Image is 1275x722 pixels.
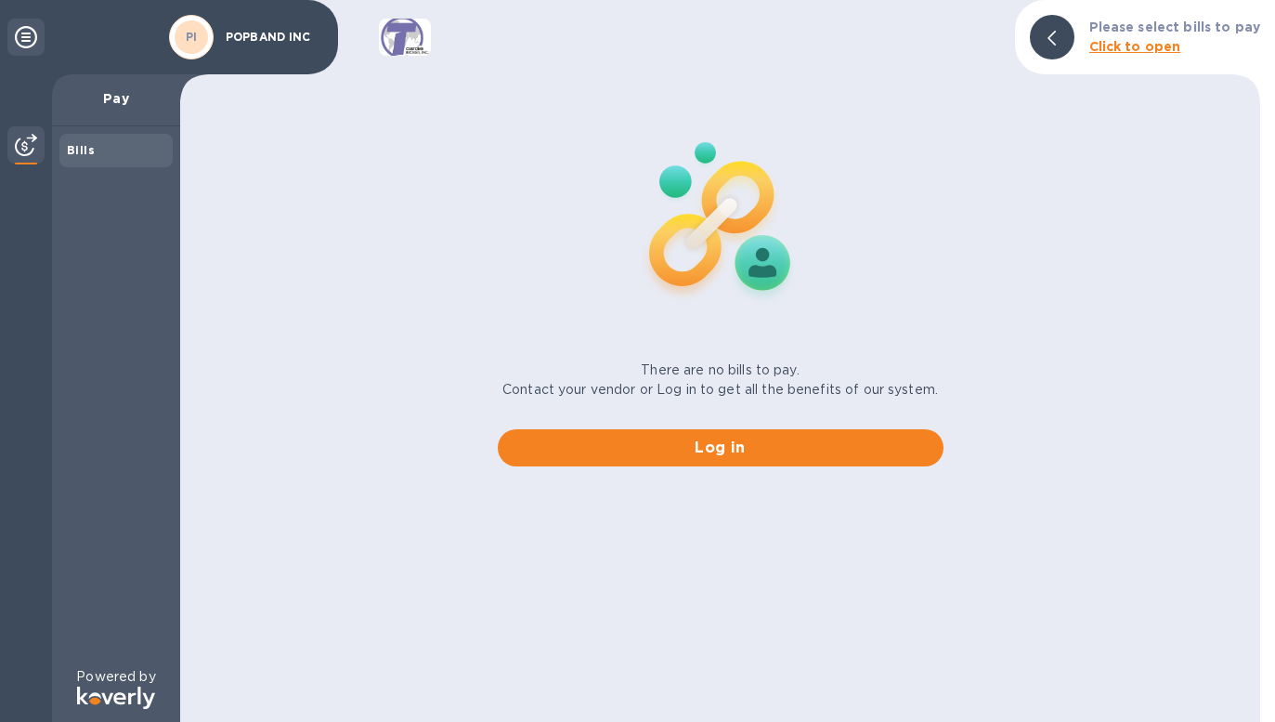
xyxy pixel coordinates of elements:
p: Powered by [76,667,155,687]
img: Logo [77,687,155,709]
button: Log in [498,429,943,466]
p: Pay [67,89,165,108]
b: Please select bills to pay [1089,20,1260,34]
p: POPBAND INC [226,31,319,44]
b: Click to open [1089,39,1181,54]
span: Log in [513,437,929,459]
b: PI [186,30,198,44]
b: Bills [67,143,95,157]
p: There are no bills to pay. Contact your vendor or Log in to get all the benefits of our system. [502,361,938,400]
